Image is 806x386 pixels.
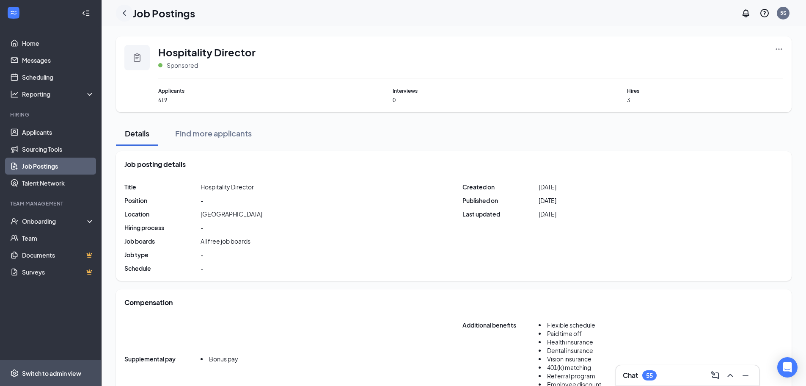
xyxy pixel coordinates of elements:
[201,183,254,191] span: Hospitality Director
[22,124,94,141] a: Applicants
[124,298,173,307] span: Compensation
[158,87,314,95] span: Applicants
[124,196,201,205] span: Position
[22,158,94,175] a: Job Postings
[710,370,720,380] svg: ComposeMessage
[22,230,94,247] a: Team
[22,369,81,378] div: Switch to admin view
[547,347,593,354] span: Dental insurance
[158,97,314,104] span: 619
[209,355,238,363] span: Bonus pay
[22,69,94,86] a: Scheduling
[627,87,783,95] span: Hires
[759,8,770,18] svg: QuestionInfo
[167,61,198,69] span: Sponsored
[22,217,87,225] div: Onboarding
[627,97,783,104] span: 3
[10,369,19,378] svg: Settings
[201,210,262,218] span: [GEOGRAPHIC_DATA]
[462,183,539,191] span: Created on
[201,223,204,232] span: -
[539,183,556,191] span: [DATE]
[739,369,752,382] button: Minimize
[547,364,591,371] span: 401(k) matching
[124,160,186,169] span: Job posting details
[547,355,591,363] span: Vision insurance
[22,52,94,69] a: Messages
[462,210,539,218] span: Last updated
[124,223,201,232] span: Hiring process
[780,9,787,17] div: 5S
[775,45,783,53] svg: Ellipses
[723,369,737,382] button: ChevronUp
[547,372,595,380] span: Referral program
[393,87,549,95] span: Interviews
[646,372,653,379] div: 55
[10,200,93,207] div: Team Management
[10,217,19,225] svg: UserCheck
[22,264,94,280] a: SurveysCrown
[22,90,95,98] div: Reporting
[201,237,250,245] span: All free job boards
[124,250,201,259] span: Job type
[539,196,556,205] span: [DATE]
[124,355,201,369] span: Supplemental pay
[201,250,204,259] span: -
[22,141,94,158] a: Sourcing Tools
[201,196,204,205] span: -
[82,9,90,17] svg: Collapse
[741,8,751,18] svg: Notifications
[539,210,556,218] span: [DATE]
[623,371,638,380] h3: Chat
[124,264,201,272] span: Schedule
[393,97,549,104] span: 0
[9,8,18,17] svg: WorkstreamLogo
[10,111,93,118] div: Hiring
[124,210,201,218] span: Location
[547,330,582,337] span: Paid time off
[132,53,142,63] svg: Clipboard
[777,357,798,378] div: Open Intercom Messenger
[201,264,204,272] span: -
[124,128,150,139] div: Details
[22,175,94,192] a: Talent Network
[175,128,252,139] div: Find more applicants
[22,35,94,52] a: Home
[10,90,19,98] svg: Analysis
[547,321,595,329] span: Flexible schedule
[740,370,751,380] svg: Minimize
[462,196,539,205] span: Published on
[22,247,94,264] a: DocumentsCrown
[158,45,256,59] span: Hospitality Director
[708,369,722,382] button: ComposeMessage
[133,6,195,20] h1: Job Postings
[124,183,201,191] span: Title
[119,8,129,18] svg: ChevronLeft
[725,370,735,380] svg: ChevronUp
[547,338,593,346] span: Health insurance
[124,237,201,245] span: Job boards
